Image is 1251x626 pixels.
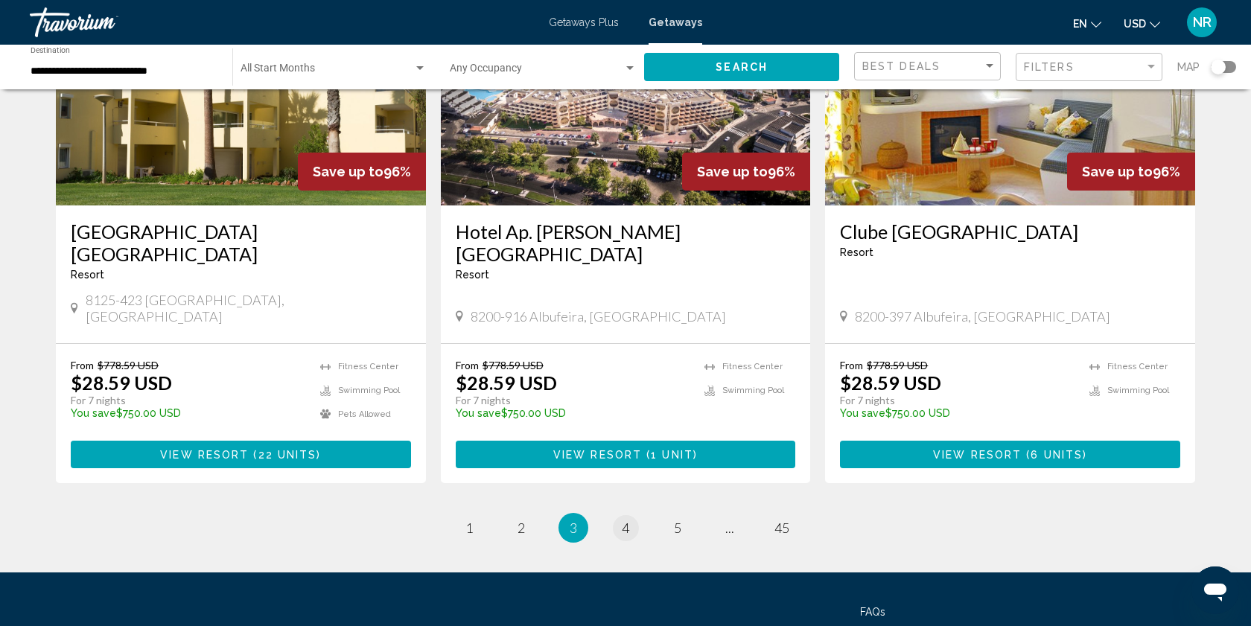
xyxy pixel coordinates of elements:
[1191,566,1239,614] iframe: Button to launch messaging window
[840,407,885,419] span: You save
[456,220,796,265] a: Hotel Ap. [PERSON_NAME][GEOGRAPHIC_DATA]
[642,449,698,461] span: ( )
[1024,61,1075,73] span: Filters
[862,60,940,72] span: Best Deals
[867,359,928,371] span: $778.59 USD
[71,394,305,407] p: For 7 nights
[313,164,383,179] span: Save up to
[774,520,789,536] span: 45
[456,394,690,407] p: For 7 nights
[71,220,411,265] a: [GEOGRAPHIC_DATA] [GEOGRAPHIC_DATA]
[86,292,411,325] span: 8125-423 [GEOGRAPHIC_DATA], [GEOGRAPHIC_DATA]
[1067,153,1195,191] div: 96%
[160,449,249,461] span: View Resort
[862,60,996,73] mat-select: Sort by
[456,371,557,394] p: $28.59 USD
[674,520,681,536] span: 5
[1022,449,1087,461] span: ( )
[840,394,1075,407] p: For 7 nights
[1193,15,1212,30] span: NR
[716,62,768,74] span: Search
[570,520,577,536] span: 3
[456,407,690,419] p: $750.00 USD
[1082,164,1153,179] span: Save up to
[298,153,426,191] div: 96%
[518,520,525,536] span: 2
[840,407,1075,419] p: $750.00 USD
[553,449,642,461] span: View Resort
[338,409,391,419] span: Pets Allowed
[644,53,839,80] button: Search
[249,449,321,461] span: ( )
[840,359,863,371] span: From
[456,407,501,419] span: You save
[1073,18,1087,30] span: en
[549,16,619,28] a: Getaways Plus
[722,362,783,371] span: Fitness Center
[697,164,768,179] span: Save up to
[840,246,873,258] span: Resort
[471,308,726,325] span: 8200-916 Albufeira, [GEOGRAPHIC_DATA]
[456,441,796,468] button: View Resort(1 unit)
[465,520,473,536] span: 1
[1107,362,1168,371] span: Fitness Center
[855,308,1110,325] span: 8200-397 Albufeira, [GEOGRAPHIC_DATA]
[1182,7,1221,38] button: User Menu
[71,407,305,419] p: $750.00 USD
[258,449,317,461] span: 22 units
[30,7,534,37] a: Travorium
[56,513,1195,543] ul: Pagination
[71,371,172,394] p: $28.59 USD
[71,359,94,371] span: From
[722,386,784,395] span: Swimming Pool
[860,606,885,618] a: FAQs
[1124,13,1160,34] button: Change currency
[71,269,104,281] span: Resort
[1031,449,1083,461] span: 6 units
[483,359,544,371] span: $778.59 USD
[338,386,400,395] span: Swimming Pool
[622,520,629,536] span: 4
[840,441,1180,468] button: View Resort(6 units)
[933,449,1022,461] span: View Resort
[649,16,702,28] a: Getaways
[338,362,398,371] span: Fitness Center
[725,520,734,536] span: ...
[1177,57,1200,77] span: Map
[71,407,116,419] span: You save
[651,449,693,461] span: 1 unit
[98,359,159,371] span: $778.59 USD
[71,441,411,468] button: View Resort(22 units)
[1073,13,1101,34] button: Change language
[456,359,479,371] span: From
[1124,18,1146,30] span: USD
[840,220,1180,243] a: Clube [GEOGRAPHIC_DATA]
[456,269,489,281] span: Resort
[1107,386,1169,395] span: Swimming Pool
[682,153,810,191] div: 96%
[1016,52,1162,83] button: Filter
[840,371,941,394] p: $28.59 USD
